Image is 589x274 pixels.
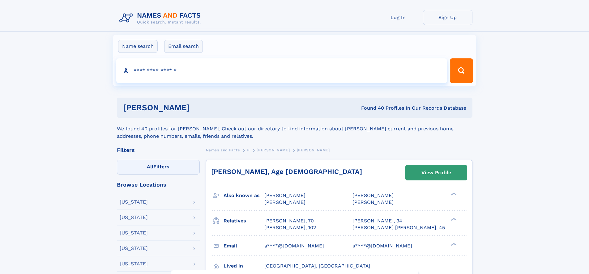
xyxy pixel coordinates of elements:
h3: Lived in [224,261,264,271]
input: search input [116,58,447,83]
div: We found 40 profiles for [PERSON_NAME]. Check out our directory to find information about [PERSON... [117,118,472,140]
div: ❯ [450,192,457,196]
span: [PERSON_NAME] [297,148,330,152]
span: [GEOGRAPHIC_DATA], [GEOGRAPHIC_DATA] [264,263,370,269]
div: [US_STATE] [120,215,148,220]
div: [US_STATE] [120,261,148,266]
label: Filters [117,160,200,175]
div: [US_STATE] [120,230,148,235]
h3: Email [224,241,264,251]
a: [PERSON_NAME] [257,146,290,154]
div: Browse Locations [117,182,200,188]
a: Names and Facts [206,146,240,154]
div: ❯ [450,242,457,246]
label: Email search [164,40,203,53]
span: [PERSON_NAME] [257,148,290,152]
span: All [147,164,153,170]
a: View Profile [406,165,467,180]
h3: Relatives [224,216,264,226]
span: [PERSON_NAME] [352,192,394,198]
span: [PERSON_NAME] [352,199,394,205]
label: Name search [118,40,158,53]
h3: Also known as [224,190,264,201]
span: H [247,148,250,152]
h1: [PERSON_NAME] [123,104,275,112]
a: Sign Up [423,10,472,25]
a: H [247,146,250,154]
img: Logo Names and Facts [117,10,206,27]
span: [PERSON_NAME] [264,199,305,205]
a: [PERSON_NAME], Age [DEMOGRAPHIC_DATA] [211,168,362,175]
div: Found 40 Profiles In Our Records Database [275,105,466,112]
div: [US_STATE] [120,200,148,204]
span: [PERSON_NAME] [264,192,305,198]
a: [PERSON_NAME] [PERSON_NAME], 45 [352,224,445,231]
div: ❯ [450,217,457,221]
a: [PERSON_NAME], 70 [264,217,314,224]
a: [PERSON_NAME], 102 [264,224,316,231]
a: [PERSON_NAME], 34 [352,217,402,224]
a: Log In [373,10,423,25]
div: [US_STATE] [120,246,148,251]
div: View Profile [421,166,451,180]
div: Filters [117,147,200,153]
button: Search Button [450,58,473,83]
